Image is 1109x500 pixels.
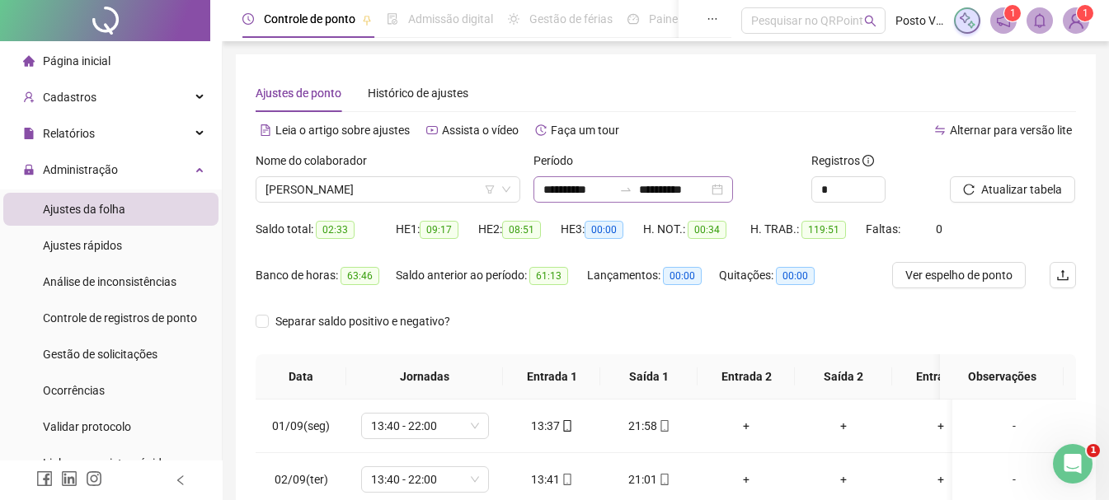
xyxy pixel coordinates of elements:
[503,354,600,400] th: Entrada 1
[362,15,372,25] span: pushpin
[43,163,118,176] span: Administração
[1004,5,1021,21] sup: 1
[23,55,35,67] span: home
[371,467,479,492] span: 13:40 - 22:00
[533,152,584,170] label: Período
[808,417,879,435] div: +
[516,417,587,435] div: 13:37
[256,86,341,100] span: Ajustes de ponto
[387,13,398,25] span: file-done
[711,417,782,435] div: +
[43,384,105,397] span: Ocorrências
[396,266,587,285] div: Saldo anterior ao período:
[529,12,613,26] span: Gestão de férias
[242,13,254,25] span: clock-circle
[808,470,879,488] div: +
[1064,8,1088,33] img: 38916
[508,13,519,25] span: sun
[272,419,330,432] span: 01/09(seg)
[43,311,197,325] span: Controle de registros de ponto
[892,262,1026,288] button: Ver espelho de ponto
[892,354,989,400] th: Entrada 3
[657,420,670,432] span: mobile
[420,221,458,239] span: 09:17
[256,354,346,400] th: Data
[561,220,643,239] div: HE 3:
[23,128,35,139] span: file
[442,124,519,137] span: Assista o vídeo
[256,152,378,170] label: Nome do colaborador
[256,220,396,239] div: Saldo total:
[587,266,719,285] div: Lançamentos:
[43,456,168,470] span: Link para registro rápido
[795,354,892,400] th: Saída 2
[613,417,684,435] div: 21:58
[396,220,478,239] div: HE 1:
[346,354,503,400] th: Jornadas
[516,470,587,488] div: 13:41
[811,152,874,170] span: Registros
[43,239,122,252] span: Ajustes rápidos
[707,13,718,25] span: ellipsis
[43,127,95,140] span: Relatórios
[43,203,125,216] span: Ajustes da folha
[43,348,157,361] span: Gestão de solicitações
[663,267,702,285] span: 00:00
[368,86,468,100] span: Histórico de ajustes
[905,266,1013,284] span: Ver espelho de ponto
[43,420,131,433] span: Validar protocolo
[801,221,846,239] span: 119:51
[719,266,834,285] div: Quitações:
[23,91,35,103] span: user-add
[688,221,726,239] span: 00:34
[1077,5,1093,21] sup: Atualize o seu contato no menu Meus Dados
[529,267,568,285] span: 61:13
[1087,444,1100,457] span: 1
[1083,7,1088,19] span: 1
[551,124,619,137] span: Faça um tour
[371,414,479,438] span: 13:40 - 22:00
[36,470,53,487] span: facebook
[585,221,623,239] span: 00:00
[953,367,1050,386] span: Observações
[958,12,976,30] img: sparkle-icon.fc2bf0ac1784a2077858766a79e2daf3.svg
[43,275,176,288] span: Análise de inconsistências
[657,474,670,485] span: mobile
[275,124,410,137] span: Leia o artigo sobre ajustes
[43,91,96,104] span: Cadastros
[698,354,795,400] th: Entrada 2
[1053,444,1093,484] iframe: Intercom live chat
[502,221,541,239] span: 08:51
[950,124,1072,137] span: Alternar para versão lite
[600,354,698,400] th: Saída 1
[940,354,1064,400] th: Observações
[950,176,1075,203] button: Atualizar tabela
[501,185,511,194] span: down
[866,222,903,236] span: Faltas:
[1056,269,1069,282] span: upload
[269,312,457,330] span: Separar saldo positivo e negativo?
[266,177,510,202] span: GISLENE FERREIRA DA SILVA
[260,124,271,136] span: file-text
[426,124,438,136] span: youtube
[341,267,379,285] span: 63:46
[776,267,815,285] span: 00:00
[175,474,186,486] span: left
[966,470,1063,488] div: -
[275,473,328,486] span: 02/09(ter)
[966,417,1063,435] div: -
[1032,13,1047,28] span: bell
[934,124,946,136] span: swap
[936,222,942,236] span: 0
[485,185,495,194] span: filter
[963,184,975,195] span: reload
[408,12,493,26] span: Admissão digital
[981,180,1062,199] span: Atualizar tabela
[86,470,102,487] span: instagram
[862,155,874,166] span: info-circle
[643,220,750,239] div: H. NOT.:
[750,220,866,239] div: H. TRAB.:
[613,470,684,488] div: 21:01
[560,474,573,485] span: mobile
[61,470,78,487] span: linkedin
